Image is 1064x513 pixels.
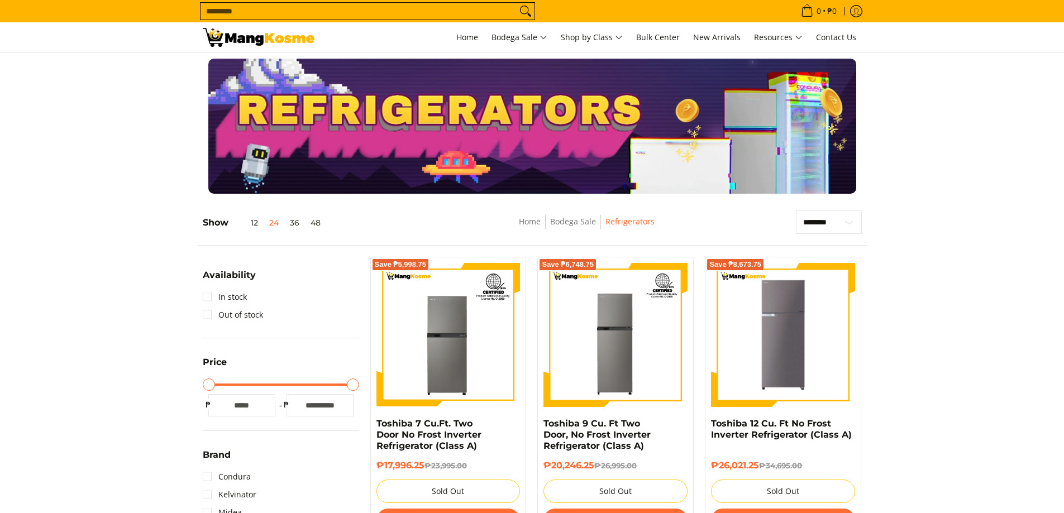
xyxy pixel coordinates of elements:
[555,22,628,52] a: Shop by Class
[711,418,852,440] a: Toshiba 12 Cu. Ft No Frost Inverter Refrigerator (Class A)
[688,22,746,52] a: New Arrivals
[203,358,227,375] summary: Open
[376,480,521,503] button: Sold Out
[605,216,655,227] a: Refrigerators
[264,218,284,227] button: 24
[542,261,594,268] span: Save ₱6,748.75
[543,418,651,451] a: Toshiba 9 Cu. Ft Two Door, No Frost Inverter Refrigerator (Class A)
[437,215,737,240] nav: Breadcrumbs
[543,480,688,503] button: Sold Out
[543,460,688,471] h6: ₱20,246.25
[631,22,685,52] a: Bulk Center
[376,418,481,451] a: Toshiba 7 Cu.Ft. Two Door No Frost Inverter Refrigerator (Class A)
[284,218,305,227] button: 36
[550,216,596,227] a: Bodega Sale
[815,7,823,15] span: 0
[636,32,680,42] span: Bulk Center
[376,460,521,471] h6: ₱17,996.25
[326,22,862,52] nav: Main Menu
[203,468,251,486] a: Condura
[203,28,314,47] img: Bodega Sale Refrigerator l Mang Kosme: Home Appliances Warehouse Sale | Page 2
[810,22,862,52] a: Contact Us
[519,216,541,227] a: Home
[709,261,761,268] span: Save ₱8,673.75
[451,22,484,52] a: Home
[759,461,802,470] del: ₱34,695.00
[203,306,263,324] a: Out of stock
[424,461,467,470] del: ₱23,995.00
[543,263,688,407] img: Toshiba 9 Cu. Ft Two Door, No Frost Inverter Refrigerator (Class A)
[826,7,838,15] span: ₱0
[375,261,427,268] span: Save ₱5,998.75
[203,271,256,280] span: Availability
[594,461,637,470] del: ₱26,995.00
[203,288,247,306] a: In stock
[203,217,326,228] h5: Show
[561,31,623,45] span: Shop by Class
[717,263,850,407] img: Toshiba 12 Cu. Ft No Frost Inverter Refrigerator (Class A)
[203,358,227,367] span: Price
[711,480,855,503] button: Sold Out
[203,450,231,468] summary: Open
[754,31,803,45] span: Resources
[203,271,256,288] summary: Open
[492,31,547,45] span: Bodega Sale
[693,32,741,42] span: New Arrivals
[517,3,535,20] button: Search
[376,263,521,407] img: Toshiba 7 Cu.Ft. Two Door No Frost Inverter Refrigerator (Class A)
[816,32,856,42] span: Contact Us
[203,399,214,410] span: ₱
[228,218,264,227] button: 12
[456,32,478,42] span: Home
[281,399,292,410] span: ₱
[798,5,840,17] span: •
[486,22,553,52] a: Bodega Sale
[305,218,326,227] button: 48
[711,460,855,471] h6: ₱26,021.25
[203,486,256,504] a: Kelvinator
[748,22,808,52] a: Resources
[203,450,231,459] span: Brand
